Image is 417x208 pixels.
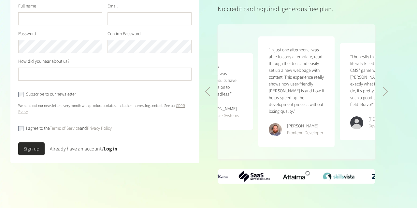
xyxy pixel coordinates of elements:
[218,4,375,14] p: No credit card required, generous free plan.
[205,87,210,96] div: Previous slide
[50,145,117,153] div: Already have an account?
[258,36,335,147] figure: 1 / 5
[87,125,112,132] a: Privacy Policy
[104,145,117,152] a: Log in
[108,3,118,10] label: Email
[323,173,354,180] div: 4 / 6
[365,170,396,183] div: 5 / 6
[383,87,388,96] div: Next slide
[368,123,400,130] div: Developer
[239,171,270,182] div: 2 / 6
[18,3,36,10] label: Full name
[281,169,312,184] img: Attaima-Logo.png
[350,54,406,108] p: “I honestly think that you literally killed the "Headless CMS" game with [PERSON_NAME], it just d...
[340,43,416,140] figure: 2 / 5
[18,31,36,37] label: Password
[18,103,185,114] a: GDPR Policy
[323,173,354,180] img: SkillsVista-Logo.png
[206,112,239,119] div: CEO Kore Systems
[108,31,141,37] label: Confirm Password
[18,103,192,115] p: We send out our newsletter every month with product updates and other interesting content. See our .
[18,142,45,155] button: Sign up
[18,58,69,65] label: How did you hear about us?
[50,125,80,132] a: Terms of Service
[281,169,312,184] div: 3 / 6
[287,130,323,136] div: Frontend Developer
[350,116,363,129] img: Kevin Abatan
[239,171,270,182] img: SaaS-Network-Ireland-logo.png
[26,91,76,98] label: Subscribe to our newsletter
[269,123,282,136] img: Erik Galiana Farell
[206,106,239,112] div: [PERSON_NAME]
[368,116,400,123] div: [PERSON_NAME]
[26,125,112,132] label: I agree to the and
[365,170,396,183] img: Zyte-Logo-with-Padding.png
[269,47,324,115] p: “In just one afternoon, I was able to copy a template, read through the docs and easily set up a ...
[287,123,323,130] div: [PERSON_NAME]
